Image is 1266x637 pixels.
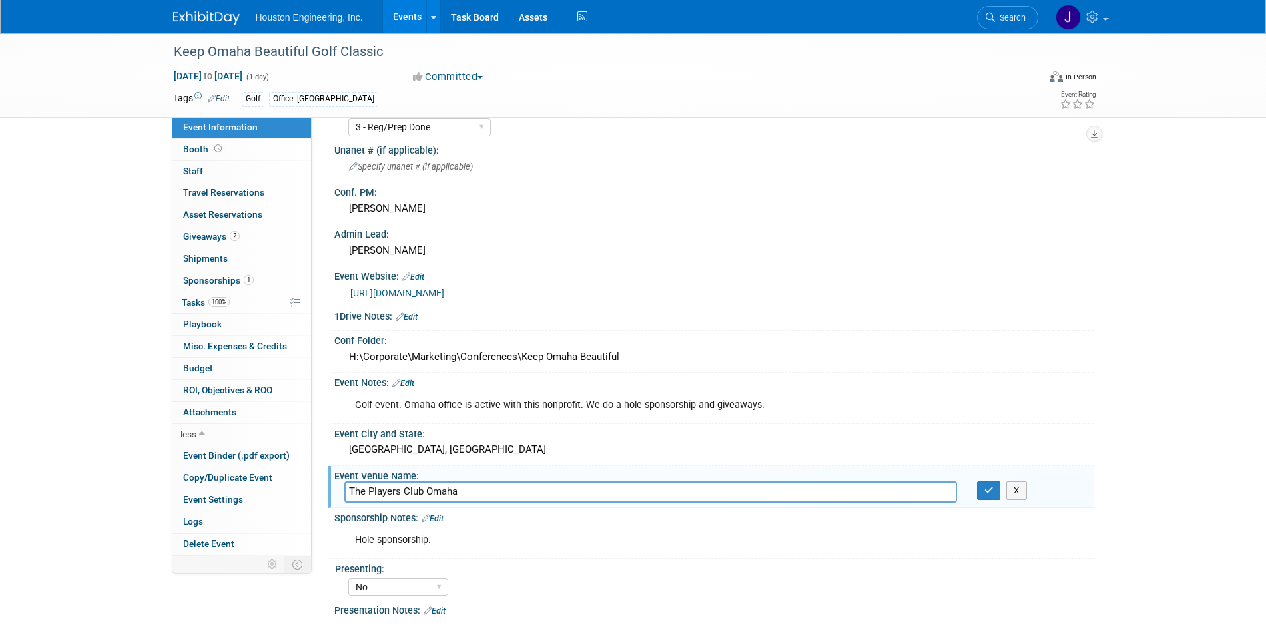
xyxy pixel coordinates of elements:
[344,347,1084,367] div: H:\Corporate\Marketing\Conferences\Keep Omaha Beautiful
[172,358,311,379] a: Budget
[183,122,258,132] span: Event Information
[172,489,311,511] a: Event Settings
[261,556,284,573] td: Personalize Event Tab Strip
[173,70,243,82] span: [DATE] [DATE]
[172,534,311,555] a: Delete Event
[334,224,1094,241] div: Admin Lead:
[172,511,311,533] a: Logs
[392,379,414,388] a: Edit
[173,91,230,107] td: Tags
[183,385,272,395] span: ROI, Objectives & ROO
[1065,72,1096,82] div: In-Person
[334,508,1094,525] div: Sponsorship Notes:
[172,117,311,138] a: Event Information
[172,336,311,357] a: Misc. Expenses & Credits
[172,467,311,489] a: Copy/Duplicate Event
[256,12,363,23] span: Houston Engineering, Inc.
[334,266,1094,284] div: Event Website:
[173,11,240,25] img: ExhibitDay
[172,139,311,160] a: Booth
[245,73,269,81] span: (1 day)
[183,253,228,264] span: Shipments
[344,240,1084,261] div: [PERSON_NAME]
[1060,91,1096,98] div: Event Rating
[172,314,311,335] a: Playbook
[346,527,947,554] div: Hole sponsorship.
[172,270,311,292] a: Sponsorships1
[334,373,1094,390] div: Event Notes:
[172,445,311,467] a: Event Binder (.pdf export)
[172,424,311,445] a: less
[1006,481,1027,500] button: X
[183,231,240,242] span: Giveaways
[169,40,1018,64] div: Keep Omaha Beautiful Golf Classic
[182,297,230,308] span: Tasks
[334,331,1094,347] div: Conf Folder:
[208,94,230,103] a: Edit
[344,439,1084,460] div: [GEOGRAPHIC_DATA], [GEOGRAPHIC_DATA]
[424,606,446,616] a: Edit
[269,92,378,106] div: Office: [GEOGRAPHIC_DATA]
[172,292,311,314] a: Tasks100%
[183,450,290,461] span: Event Binder (.pdf export)
[334,466,1094,483] div: Event Venue Name:
[346,392,947,419] div: Golf event. Omaha office is active with this nonprofit. We do a hole sponsorship and giveaways.
[334,306,1094,324] div: 1Drive Notes:
[183,318,222,329] span: Playbook
[350,288,444,298] a: [URL][DOMAIN_NAME]
[202,71,214,81] span: to
[335,559,1088,576] div: Presenting:
[1050,71,1063,82] img: Format-Inperson.png
[960,69,1097,89] div: Event Format
[172,182,311,204] a: Travel Reservations
[183,166,203,176] span: Staff
[349,162,473,172] span: Specify unanet # (if applicable)
[172,226,311,248] a: Giveaways2
[172,204,311,226] a: Asset Reservations
[408,70,488,84] button: Committed
[183,516,203,527] span: Logs
[422,514,444,523] a: Edit
[208,297,230,307] span: 100%
[183,187,264,198] span: Travel Reservations
[244,275,254,285] span: 1
[183,363,213,373] span: Budget
[172,402,311,423] a: Attachments
[334,182,1094,199] div: Conf. PM:
[396,312,418,322] a: Edit
[172,380,311,401] a: ROI, Objectives & ROO
[344,198,1084,219] div: [PERSON_NAME]
[977,6,1038,29] a: Search
[334,600,1094,618] div: Presentation Notes:
[183,341,287,351] span: Misc. Expenses & Credits
[183,144,224,154] span: Booth
[334,424,1094,441] div: Event City and State:
[172,161,311,182] a: Staff
[1056,5,1081,30] img: Jessica Lambrecht
[212,144,224,154] span: Booth not reserved yet
[284,556,311,573] td: Toggle Event Tabs
[183,275,254,286] span: Sponsorships
[183,494,243,505] span: Event Settings
[180,429,196,439] span: less
[402,272,424,282] a: Edit
[230,231,240,241] span: 2
[183,209,262,220] span: Asset Reservations
[995,13,1026,23] span: Search
[183,407,236,417] span: Attachments
[334,140,1094,157] div: Unanet # (if applicable):
[183,538,234,549] span: Delete Event
[242,92,264,106] div: Golf
[172,248,311,270] a: Shipments
[183,472,272,483] span: Copy/Duplicate Event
